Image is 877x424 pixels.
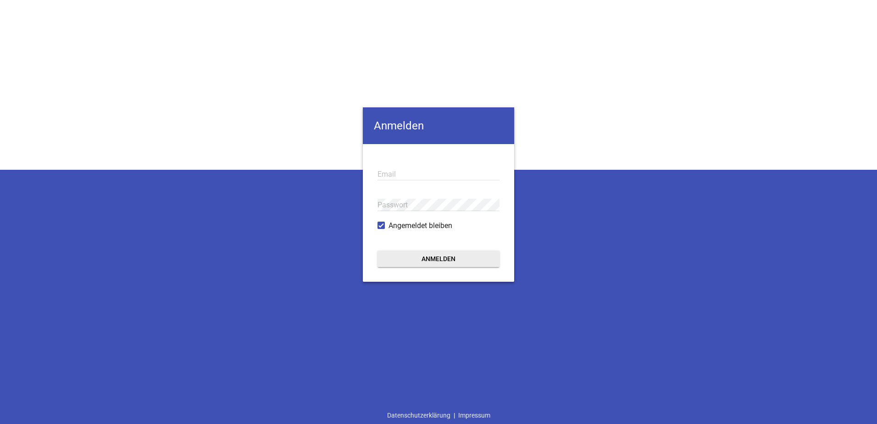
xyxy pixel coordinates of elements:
[455,407,494,424] a: Impressum
[363,107,514,144] h4: Anmelden
[384,407,494,424] div: |
[384,407,454,424] a: Datenschutzerklärung
[389,220,452,231] span: Angemeldet bleiben
[377,251,500,267] button: Anmelden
